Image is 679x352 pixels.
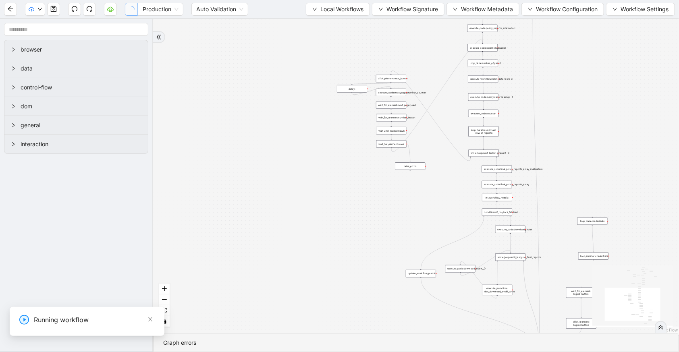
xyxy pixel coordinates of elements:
[445,265,476,273] div: execute_code:download_index__0
[482,166,512,173] div: execute_code:final_policy_reports_array_inatlisation
[4,78,148,97] div: control-flow
[29,6,34,12] span: cloud-upload
[352,87,391,95] g: Edge from delay: to execute_code:next_page_number_counter
[578,252,608,260] div: loop_iterator:credentialsplus-circle
[68,3,81,16] button: undo
[482,194,512,201] div: init_workflow_metric:
[376,89,406,96] div: execute_code:next_page_number_counter
[468,93,498,101] div: execute_code:policy_reports_array__1
[4,3,17,16] button: arrow-left
[378,7,383,12] span: down
[613,7,617,12] span: down
[468,75,498,83] div: execute_workflow:fetch_data_from_cl
[11,104,16,109] span: right
[306,3,370,16] button: downLocal Workflows
[495,253,525,261] div: while_loop:untill_last_row_final_reports
[482,285,513,295] div: execute_workflow: doc_download_email_write
[469,126,499,137] div: loop_iterator:until_last _row_of_reports
[4,97,148,116] div: dom
[621,5,669,14] span: Workflow Settings
[47,3,60,16] button: save
[395,162,426,170] div: raise_error:plus-circle
[407,144,410,162] g: Edge from wait_for_element:rows to raise_error:
[320,5,363,14] span: Local Workflows
[421,217,484,269] g: Edge from conditions:if_no_docs_fetched to update_workflow_metric:
[352,83,391,84] g: Edge from click_element:next_button to delay:
[21,140,141,149] span: interaction
[11,66,16,71] span: right
[21,121,141,130] span: general
[467,44,498,52] div: execute_code:count_intalisation
[143,3,179,15] span: Production
[4,116,148,135] div: general
[11,85,16,90] span: right
[566,288,596,298] div: wait_for_element: logout_button
[482,181,512,188] div: execute_code:final_policy_reports_array
[156,34,162,40] span: double-right
[337,85,367,93] div: delay:
[159,316,170,327] button: toggle interactivity
[577,217,608,225] div: loop_data:credentials
[406,270,436,277] div: update_workflow_metric:
[391,40,483,152] g: Edge from wait_for_element:rows to execute_code:count_intalisation
[10,31,280,39] label: Password
[86,6,93,12] span: redo
[376,140,407,148] div: wait_for_element:rows
[482,209,512,216] div: conditions:if_no_docs_fetched
[460,251,511,275] g: Edge from execute_code:download_index__0 to while_loop:untill_last_row_final_reports
[21,102,141,111] span: dom
[495,226,525,233] div: execute_code:download_index
[7,6,14,12] span: arrow-left
[408,173,413,178] span: plus-circle
[461,5,513,14] span: Workflow Metadata
[460,262,497,298] g: Edge from execute_workflow: doc_download_email_write to execute_code:download_index__0
[376,127,406,135] div: wait_until_loaded:result
[606,3,675,16] button: downWorkflow Settings
[11,123,16,128] span: right
[312,7,317,12] span: down
[159,305,170,316] button: fit view
[395,162,426,170] div: raise_error:
[159,284,170,294] button: zoom in
[386,5,438,14] span: Workflow Signature
[71,6,78,12] span: undo
[50,6,57,12] span: save
[376,114,407,122] div: wait_for_element:number_button
[446,3,519,16] button: downWorkflow Metadata
[536,5,598,14] span: Workflow Configuration
[19,315,29,325] span: play-circle
[469,149,499,157] div: while_loop:next_button_present__0
[21,64,141,73] span: data
[196,3,243,15] span: Auto Validation
[591,263,596,268] span: plus-circle
[128,5,135,13] span: loading
[37,7,42,12] span: down
[376,101,406,109] div: wait_for_element:next_page_load
[11,47,16,52] span: right
[104,3,117,16] button: cloud-server
[4,135,148,153] div: interaction
[376,75,406,83] div: click_element:next_button
[4,40,148,59] div: browser
[528,7,533,12] span: down
[468,110,498,117] div: execute_code:counter
[4,59,148,78] div: data
[467,25,498,32] div: execute_code:policy_reports_intalisation
[83,3,96,16] button: redo
[566,318,596,329] div: click_element: logout_button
